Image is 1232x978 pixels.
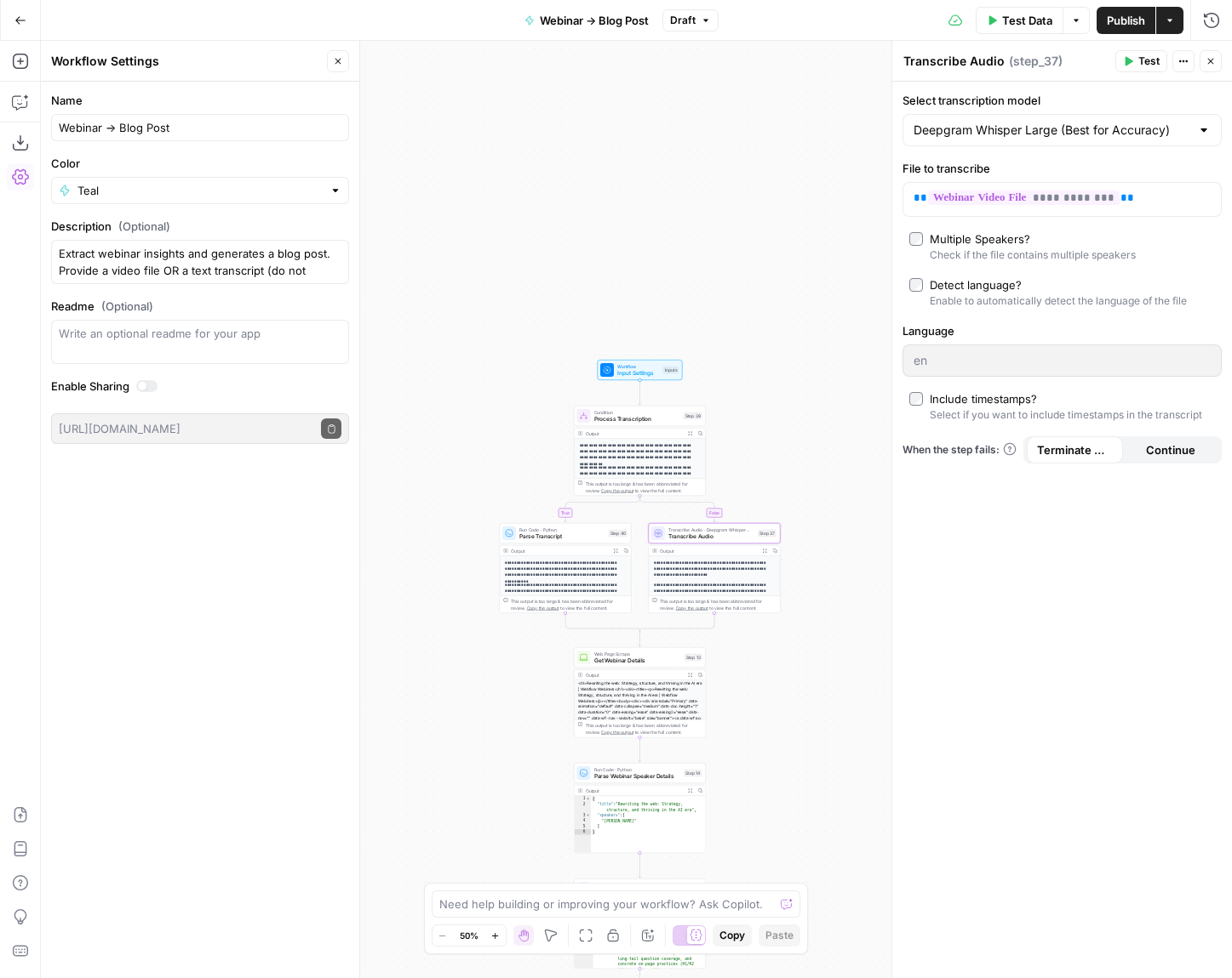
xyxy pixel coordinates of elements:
span: Paste [765,928,794,943]
span: (Optional) [118,218,170,235]
button: Copy [713,924,752,947]
span: Input Settings [617,369,660,378]
a: When the step fails: [903,442,1017,458]
div: 1 [575,796,592,802]
span: Process Transcription [594,415,680,424]
span: Get Webinar Details [594,657,681,665]
g: Edge from step_39-conditional-end to step_13 [639,631,641,647]
div: Output [586,788,683,794]
span: Toggle code folding, rows 3 through 5 [586,813,591,819]
div: Run Code · PythonParse Webinar Speaker DetailsStep 14Output{ "title":"Rewriting the web: Strategy... [574,763,706,853]
div: This output is too large & has been abbreviated for review. to view the full content. [586,722,702,736]
span: Copy the output [601,488,633,493]
div: Include timestamps? [930,390,1037,407]
span: ( step_37 ) [1009,53,1063,70]
span: Continue [1146,441,1195,458]
div: 3 [575,813,592,819]
button: Paste [759,924,800,947]
div: Detect language? [930,276,1022,293]
input: Deepgram Whisper Large (Best for Accuracy) [914,122,1190,139]
div: Select if you want to include timestamps in the transcript [930,407,1202,423]
div: Step 13 [685,654,702,662]
div: Multiple Speakers? [930,230,1030,247]
div: Inputs [663,367,679,374]
div: This output is too large & has been abbreviated for review. to view the full content. [660,598,776,611]
g: Edge from step_40 to step_39-conditional-end [565,613,640,633]
button: Test Data [976,7,1063,34]
span: Terminate Workflow [1037,441,1113,458]
div: Output [511,548,608,554]
span: Copy the output [601,730,633,735]
div: 5 [575,824,592,830]
div: Step 40 [609,530,628,537]
div: Step 37 [758,530,776,537]
g: Edge from start to step_39 [639,380,641,405]
div: WorkflowInput SettingsInputs [574,360,706,380]
g: Edge from step_14 to step_18 [639,853,641,878]
input: Detect language?Enable to automatically detect the language of the file [909,278,923,292]
span: Toggle code folding, rows 1 through 6 [586,796,591,802]
span: Transcribe Audio [668,532,754,541]
div: <h1>Rewriting the web: Strategy, structure, and thriving in the AI era | Webflow Webinars</h1><di... [575,680,706,784]
div: Output [660,548,757,554]
div: This output is too large & has been abbreviated for review. to view the full content. [511,598,627,611]
div: 2 [575,802,592,813]
button: Continue [1123,436,1219,463]
span: Copy [719,928,745,943]
label: Name [51,92,349,109]
span: Parse Webinar Speaker Details [594,772,681,781]
div: This output is too large & has been abbreviated for review. to view the full content. [586,480,702,494]
label: Enable Sharing [51,378,349,395]
label: Select transcription model [903,92,1222,109]
div: 6 [575,829,592,835]
span: Transcribe Audio · Deepgram Whisper Large [668,526,754,533]
g: Edge from step_39 to step_37 [640,496,716,522]
label: Description [51,218,349,235]
g: Edge from step_37 to step_39-conditional-end [640,613,715,633]
g: Edge from step_13 to step_14 [639,737,641,762]
textarea: Extract webinar insights and generates a blog post. Provide a video file OR a text transcript (do... [59,245,341,279]
span: LLM · GPT-5 [594,882,681,889]
button: Draft [662,9,719,31]
div: Output [586,672,683,679]
div: Step 39 [684,412,702,420]
button: Publish [1097,7,1155,34]
div: Workflow Settings [51,53,322,70]
textarea: Transcribe Audio [903,53,1005,70]
input: Untitled [59,119,341,136]
div: Output [586,430,683,437]
div: Enable to automatically detect the language of the file [930,293,1187,309]
span: (Optional) [101,298,153,315]
span: Condition [594,409,680,416]
g: Edge from step_39 to step_40 [564,496,640,522]
button: Webinar -> Blog Post [514,7,659,34]
span: Test [1138,54,1160,69]
span: Copy the output [676,606,708,611]
button: Test [1115,50,1167,72]
label: File to transcribe [903,160,1222,177]
span: Webinar -> Blog Post [540,12,649,29]
span: Draft [670,13,696,28]
span: Workflow [617,363,660,370]
span: Run Code · Python [519,526,605,533]
input: Multiple Speakers?Check if the file contains multiple speakers [909,232,923,246]
div: 4 [575,818,592,824]
input: Include timestamps?Select if you want to include timestamps in the transcript [909,392,923,406]
div: Web Page ScrapeGet Webinar DetailsStep 13Output<h1>Rewriting the web: Strategy, structure, and th... [574,647,706,737]
div: Step 14 [684,770,702,777]
label: Language [903,322,1222,339]
span: Parse Transcript [519,532,605,541]
span: Run Code · Python [594,766,681,773]
label: Color [51,155,349,172]
input: en [914,352,1211,369]
span: Publish [1107,12,1145,29]
span: Copy the output [527,606,559,611]
label: Readme [51,298,349,315]
div: LLM · GPT-5Identify Main TopicStep 18Output{ "topic_suggestions":[ { "main_topic":"Answer Engine ... [574,878,706,969]
input: Teal [77,182,323,199]
span: Test Data [1002,12,1052,29]
span: Web Page Scrape [594,651,681,657]
div: Check if the file contains multiple speakers [930,247,1136,263]
span: 50% [460,929,478,942]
